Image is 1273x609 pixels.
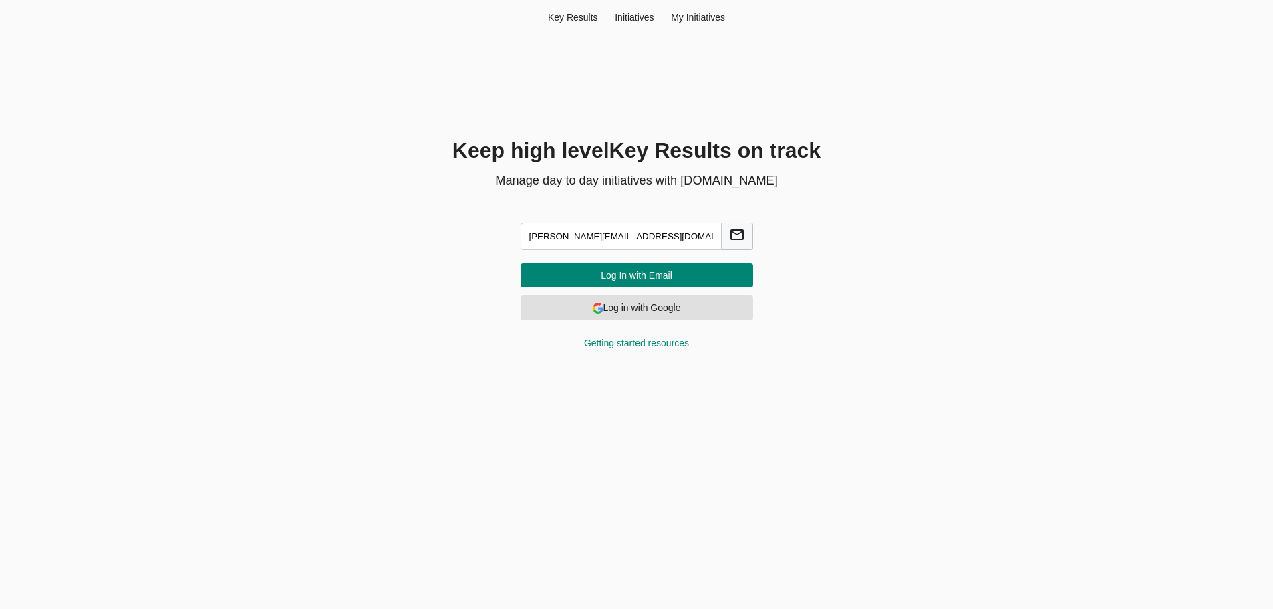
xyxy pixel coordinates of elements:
img: Log in with Google [593,303,603,314]
button: Log in with GoogleLog in with Google [521,295,753,320]
div: Key Result s [539,11,606,24]
h1: Keep high level Key Result s on track [332,136,942,166]
span: Log in with Google [531,299,742,316]
button: Log In with Email [521,263,753,288]
div: My Initiatives [662,11,734,24]
div: Getting started resources [521,336,753,350]
span: Log In with Email [531,267,742,284]
div: Initiatives [606,11,662,24]
input: Enter your email [521,223,722,250]
p: Manage day to day initiatives with [DOMAIN_NAME] [332,172,942,189]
